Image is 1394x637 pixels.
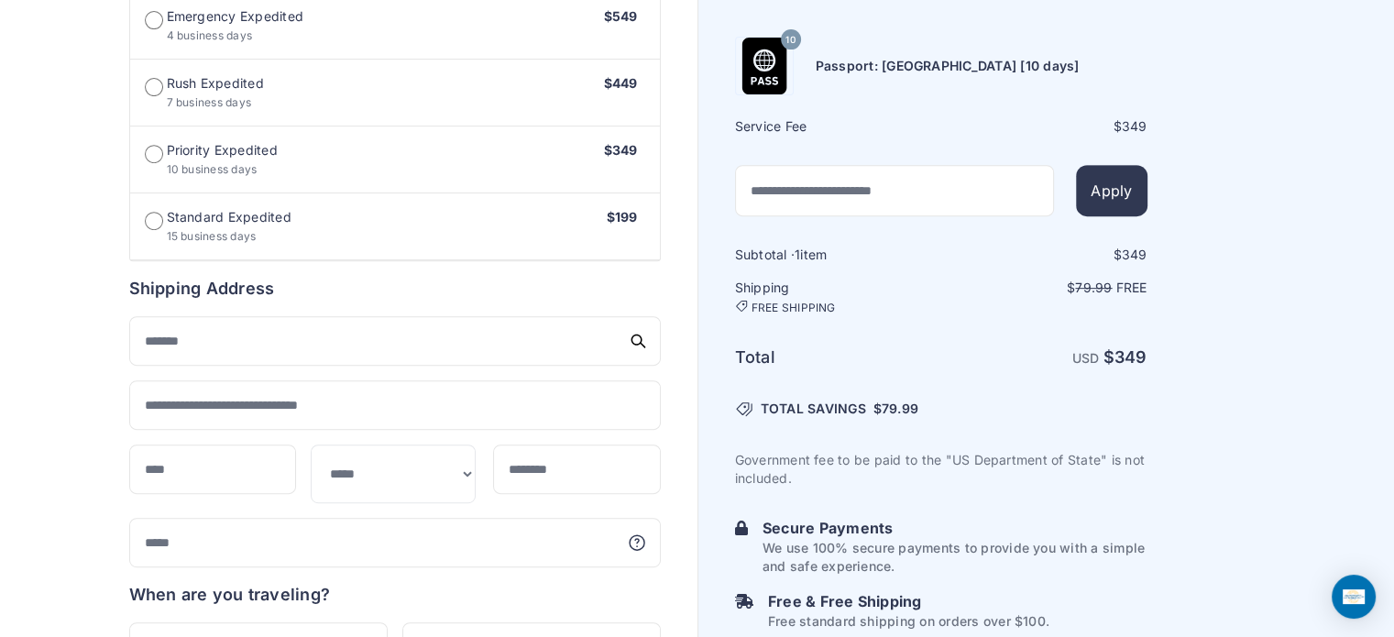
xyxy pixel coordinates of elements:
h6: When are you traveling? [129,582,331,608]
span: Priority Expedited [167,141,278,159]
h6: Subtotal · item [735,246,939,264]
strong: $ [1103,347,1147,367]
h6: Shipping Address [129,276,661,302]
span: TOTAL SAVINGS [761,400,866,418]
div: Open Intercom Messenger [1332,575,1376,619]
svg: More information [628,533,646,552]
span: 349 [1122,247,1147,262]
h6: Service Fee [735,117,939,136]
span: $549 [604,8,638,24]
img: Product Name [736,38,793,94]
span: 349 [1114,347,1147,367]
button: Apply [1076,165,1147,216]
div: $ [943,246,1147,264]
div: $ [943,117,1147,136]
span: 10 business days [167,162,258,176]
span: USD [1072,350,1100,366]
span: Standard Expedited [167,208,291,226]
h6: Free & Free Shipping [768,590,1049,612]
span: $349 [604,142,638,158]
span: $199 [607,209,638,225]
span: 10 [785,27,795,51]
span: $449 [604,75,638,91]
h6: Total [735,345,939,370]
span: 349 [1122,118,1147,134]
p: Free standard shipping on orders over $100. [768,612,1049,631]
span: Free [1116,280,1147,295]
span: Rush Expedited [167,74,264,93]
span: 1 [795,247,800,262]
span: $ [873,400,918,418]
span: Emergency Expedited [167,7,304,26]
h6: Secure Payments [763,517,1147,539]
h6: Shipping [735,279,939,315]
span: 7 business days [167,95,252,109]
p: $ [943,279,1147,297]
span: 79.99 [882,401,918,416]
h6: Passport: [GEOGRAPHIC_DATA] [10 days] [816,57,1080,75]
span: 15 business days [167,229,257,243]
span: 4 business days [167,28,253,42]
span: 79.99 [1075,280,1112,295]
p: We use 100% secure payments to provide you with a simple and safe experience. [763,539,1147,576]
span: FREE SHIPPING [752,301,836,315]
p: Government fee to be paid to the "US Department of State" is not included. [735,451,1147,488]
